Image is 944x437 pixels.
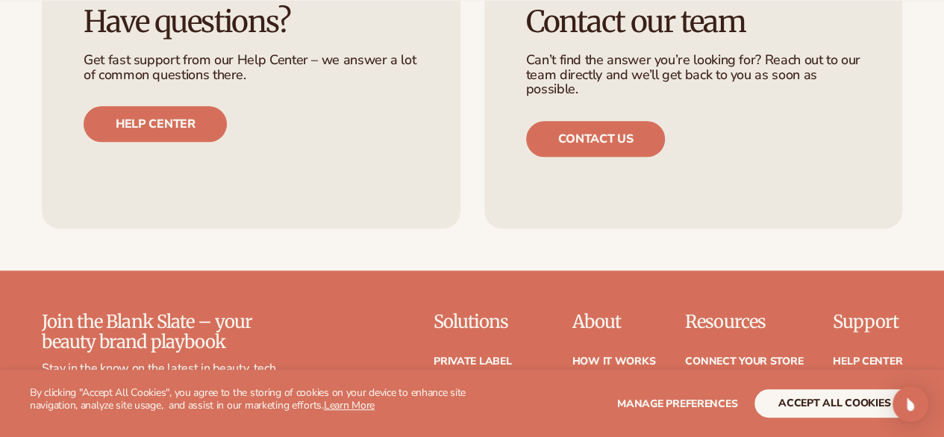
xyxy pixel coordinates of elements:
[84,106,227,142] a: Help center
[685,356,803,367] a: Connect your store
[893,386,928,422] div: Open Intercom Messenger
[84,5,419,38] h3: Have questions?
[572,312,655,332] p: About
[572,356,655,367] a: How It Works
[685,312,803,332] p: Resources
[526,121,666,157] a: Contact us
[833,312,902,332] p: Support
[30,387,472,412] p: By clicking "Accept All Cookies", you agree to the storing of cookies on your device to enhance s...
[434,356,511,367] a: Private label
[84,53,419,83] p: Get fast support from our Help Center – we answer a lot of common questions there.
[42,312,279,352] p: Join the Blank Slate – your beauty brand playbook
[526,5,861,38] h3: Contact our team
[42,361,279,392] p: Stay in the know on the latest in beauty, tech, startup, and business news.
[617,389,737,418] button: Manage preferences
[434,312,543,332] p: Solutions
[833,356,902,367] a: Help Center
[754,389,914,418] button: accept all cookies
[617,397,737,411] span: Manage preferences
[324,398,375,412] a: Learn More
[526,53,861,97] p: Can’t find the answer you’re looking for? Reach out to our team directly and we’ll get back to yo...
